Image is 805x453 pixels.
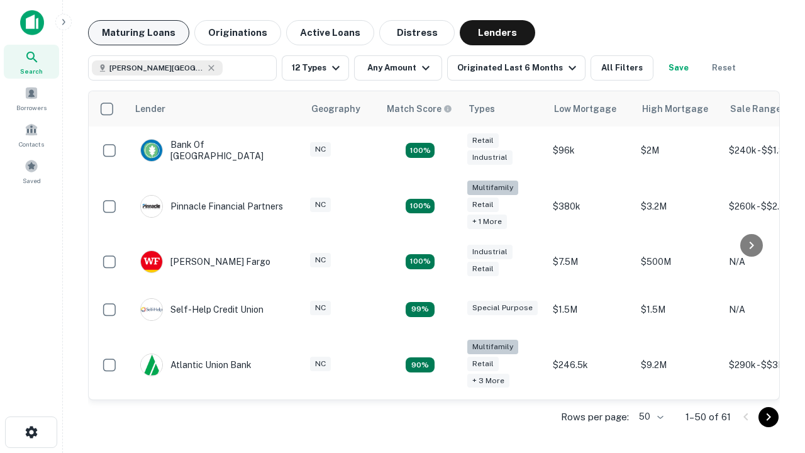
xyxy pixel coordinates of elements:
[406,302,435,317] div: Matching Properties: 11, hasApolloMatch: undefined
[282,55,349,81] button: 12 Types
[406,357,435,372] div: Matching Properties: 10, hasApolloMatch: undefined
[310,301,331,315] div: NC
[460,20,535,45] button: Lenders
[642,101,708,116] div: High Mortgage
[758,407,779,427] button: Go to next page
[467,374,509,388] div: + 3 more
[635,174,723,238] td: $3.2M
[4,118,59,152] a: Contacts
[467,181,518,195] div: Multifamily
[686,410,731,425] p: 1–50 of 61
[310,142,331,157] div: NC
[141,196,162,217] img: picture
[379,20,455,45] button: Distress
[547,91,635,126] th: Low Mortgage
[310,253,331,267] div: NC
[561,410,629,425] p: Rows per page:
[19,139,44,149] span: Contacts
[387,102,452,116] div: Capitalize uses an advanced AI algorithm to match your search with the best lender. The match sco...
[406,254,435,269] div: Matching Properties: 14, hasApolloMatch: undefined
[447,55,586,81] button: Originated Last 6 Months
[4,154,59,188] a: Saved
[547,333,635,397] td: $246.5k
[20,66,43,76] span: Search
[742,352,805,413] iframe: Chat Widget
[467,340,518,354] div: Multifamily
[140,298,264,321] div: Self-help Credit Union
[141,140,162,161] img: picture
[406,199,435,214] div: Matching Properties: 20, hasApolloMatch: undefined
[311,101,360,116] div: Geography
[635,238,723,286] td: $500M
[547,174,635,238] td: $380k
[20,10,44,35] img: capitalize-icon.png
[658,55,699,81] button: Save your search to get updates of matches that match your search criteria.
[467,198,499,212] div: Retail
[467,245,513,259] div: Industrial
[310,357,331,371] div: NC
[140,139,291,162] div: Bank Of [GEOGRAPHIC_DATA]
[109,62,204,74] span: [PERSON_NAME][GEOGRAPHIC_DATA], [GEOGRAPHIC_DATA]
[16,103,47,113] span: Borrowers
[88,20,189,45] button: Maturing Loans
[141,354,162,376] img: picture
[141,299,162,320] img: picture
[286,20,374,45] button: Active Loans
[141,251,162,272] img: picture
[461,91,547,126] th: Types
[635,333,723,397] td: $9.2M
[140,250,270,273] div: [PERSON_NAME] Fargo
[304,91,379,126] th: Geography
[135,101,165,116] div: Lender
[635,126,723,174] td: $2M
[467,150,513,165] div: Industrial
[140,354,252,376] div: Atlantic Union Bank
[635,91,723,126] th: High Mortgage
[23,176,41,186] span: Saved
[467,357,499,371] div: Retail
[469,101,495,116] div: Types
[591,55,653,81] button: All Filters
[140,195,283,218] div: Pinnacle Financial Partners
[194,20,281,45] button: Originations
[4,81,59,115] a: Borrowers
[457,60,580,75] div: Originated Last 6 Months
[467,133,499,148] div: Retail
[406,143,435,158] div: Matching Properties: 15, hasApolloMatch: undefined
[704,55,744,81] button: Reset
[554,101,616,116] div: Low Mortgage
[634,408,665,426] div: 50
[467,301,538,315] div: Special Purpose
[635,286,723,333] td: $1.5M
[467,215,507,229] div: + 1 more
[730,101,781,116] div: Sale Range
[4,45,59,79] a: Search
[547,286,635,333] td: $1.5M
[387,102,450,116] h6: Match Score
[310,198,331,212] div: NC
[354,55,442,81] button: Any Amount
[547,126,635,174] td: $96k
[379,91,461,126] th: Capitalize uses an advanced AI algorithm to match your search with the best lender. The match sco...
[128,91,304,126] th: Lender
[547,238,635,286] td: $7.5M
[467,262,499,276] div: Retail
